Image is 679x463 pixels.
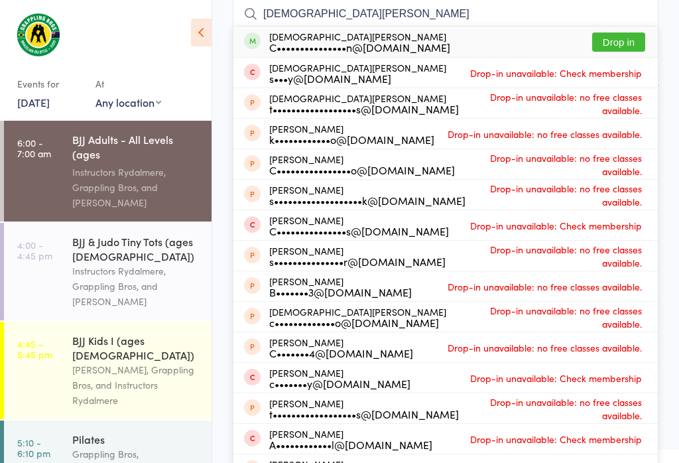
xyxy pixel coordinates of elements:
[269,398,459,419] div: [PERSON_NAME]
[444,124,645,144] span: Drop-in unavailable: no free classes available.
[444,338,645,358] span: Drop-in unavailable: no free classes available.
[4,121,212,222] a: 6:00 -7:00 amBJJ Adults - All Levels (ages [DEMOGRAPHIC_DATA]+)Instructors Rydalmere, Grappling B...
[467,63,645,83] span: Drop-in unavailable: Check membership
[72,432,200,446] div: Pilates
[72,333,200,362] div: BJJ Kids I (ages [DEMOGRAPHIC_DATA])
[446,300,645,334] span: Drop-in unavailable: no free classes available.
[269,337,413,358] div: [PERSON_NAME]
[72,234,200,263] div: BJJ & Judo Tiny Tots (ages [DEMOGRAPHIC_DATA])
[592,33,645,52] button: Drop in
[17,338,52,360] time: 4:45 - 5:45 pm
[467,368,645,388] span: Drop-in unavailable: Check membership
[269,348,413,358] div: C•••••••4@[DOMAIN_NAME]
[17,137,51,159] time: 6:00 - 7:00 am
[269,276,412,297] div: [PERSON_NAME]
[269,429,432,450] div: [PERSON_NAME]
[459,392,645,425] span: Drop-in unavailable: no free classes available.
[269,73,446,84] div: s•••y@[DOMAIN_NAME]
[72,165,200,210] div: Instructors Rydalmere, Grappling Bros, and [PERSON_NAME]
[72,132,200,165] div: BJJ Adults - All Levels (ages [DEMOGRAPHIC_DATA]+)
[269,439,432,450] div: A••••••••••••l@[DOMAIN_NAME]
[269,93,459,114] div: [DEMOGRAPHIC_DATA][PERSON_NAME]
[269,42,450,52] div: C•••••••••••••••n@[DOMAIN_NAME]
[444,277,645,297] span: Drop-in unavailable: no free classes available.
[17,437,50,458] time: 5:10 - 6:10 pm
[269,195,465,206] div: s•••••••••••••••••••k@[DOMAIN_NAME]
[95,73,161,95] div: At
[269,306,446,328] div: [DEMOGRAPHIC_DATA][PERSON_NAME]
[4,322,212,419] a: 4:45 -5:45 pmBJJ Kids I (ages [DEMOGRAPHIC_DATA])[PERSON_NAME], Grappling Bros, and Instructors R...
[269,409,459,419] div: t••••••••••••••••••s@[DOMAIN_NAME]
[95,95,161,109] div: Any location
[269,378,410,389] div: c•••••••y@[DOMAIN_NAME]
[72,362,200,408] div: [PERSON_NAME], Grappling Bros, and Instructors Rydalmere
[269,154,455,175] div: [PERSON_NAME]
[72,263,200,309] div: Instructors Rydalmere, Grappling Bros, and [PERSON_NAME]
[17,239,52,261] time: 4:00 - 4:45 pm
[269,287,412,297] div: B•••••••3@[DOMAIN_NAME]
[269,215,449,236] div: [PERSON_NAME]
[17,95,50,109] a: [DATE]
[269,317,446,328] div: c•••••••••••••o@[DOMAIN_NAME]
[446,239,645,273] span: Drop-in unavailable: no free classes available.
[4,223,212,320] a: 4:00 -4:45 pmBJJ & Judo Tiny Tots (ages [DEMOGRAPHIC_DATA])Instructors Rydalmere, Grappling Bros,...
[17,73,82,95] div: Events for
[269,184,465,206] div: [PERSON_NAME]
[269,134,434,145] div: k••••••••••••o@[DOMAIN_NAME]
[269,123,434,145] div: [PERSON_NAME]
[269,226,449,236] div: C•••••••••••••••s@[DOMAIN_NAME]
[459,87,645,120] span: Drop-in unavailable: no free classes available.
[467,429,645,449] span: Drop-in unavailable: Check membership
[465,178,645,212] span: Drop-in unavailable: no free classes available.
[269,165,455,175] div: C••••••••••••••••o@[DOMAIN_NAME]
[269,245,446,267] div: [PERSON_NAME]
[269,62,446,84] div: [DEMOGRAPHIC_DATA][PERSON_NAME]
[269,103,459,114] div: t••••••••••••••••••s@[DOMAIN_NAME]
[269,367,410,389] div: [PERSON_NAME]
[269,31,450,52] div: [DEMOGRAPHIC_DATA][PERSON_NAME]
[467,216,645,235] span: Drop-in unavailable: Check membership
[455,148,645,181] span: Drop-in unavailable: no free classes available.
[269,256,446,267] div: s•••••••••••••••r@[DOMAIN_NAME]
[13,10,63,60] img: Grappling Bros Rydalmere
